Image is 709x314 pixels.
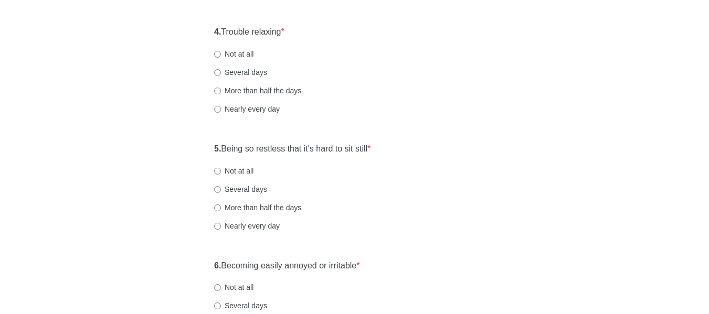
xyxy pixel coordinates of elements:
strong: 4. [214,27,221,36]
label: Several days [214,300,267,311]
label: Trouble relaxing [214,26,284,38]
input: More than half the days [214,88,221,94]
input: Not at all [214,284,221,291]
label: Not at all [214,166,253,176]
label: More than half the days [214,202,301,213]
input: More than half the days [214,204,221,211]
label: Several days [214,184,267,194]
input: Not at all [214,168,221,175]
input: Several days [214,186,221,193]
input: Several days [214,302,221,309]
input: Not at all [214,51,221,58]
input: Nearly every day [214,223,221,230]
label: Not at all [214,282,253,293]
input: Nearly every day [214,106,221,113]
input: Several days [214,69,221,76]
label: Becoming easily annoyed or irritable [214,260,360,272]
label: More than half the days [214,85,301,96]
label: Nearly every day [214,221,280,231]
strong: 6. [214,261,221,270]
label: Not at all [214,49,253,59]
strong: 5. [214,144,221,153]
label: Several days [214,67,267,78]
label: Nearly every day [214,104,280,114]
label: Being so restless that it's hard to sit still [214,143,371,155]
